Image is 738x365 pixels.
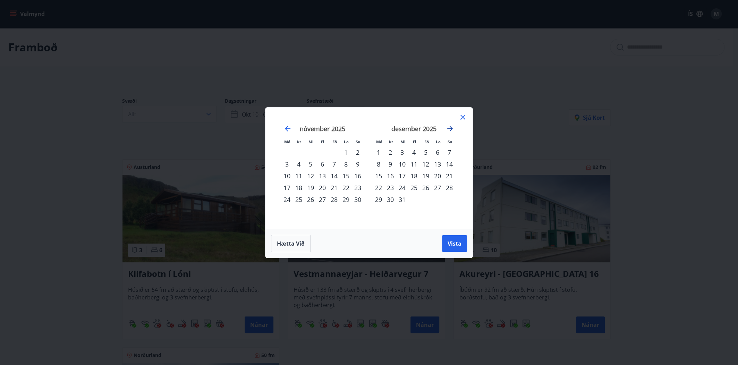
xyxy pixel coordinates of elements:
[316,182,328,194] div: 20
[432,182,443,194] div: 27
[321,139,324,144] small: Fi
[408,158,420,170] td: Choose fimmtudagur, 11. desember 2025 as your check-in date. It’s available.
[352,182,364,194] div: 23
[432,146,443,158] td: Choose laugardagur, 6. desember 2025 as your check-in date. It’s available.
[432,158,443,170] td: Choose laugardagur, 13. desember 2025 as your check-in date. It’s available.
[373,194,384,205] td: Choose mánudagur, 29. desember 2025 as your check-in date. It’s available.
[340,170,352,182] td: Choose laugardagur, 15. nóvember 2025 as your check-in date. It’s available.
[281,170,293,182] td: Choose mánudagur, 10. nóvember 2025 as your check-in date. It’s available.
[281,158,293,170] td: Choose mánudagur, 3. nóvember 2025 as your check-in date. It’s available.
[340,194,352,205] td: Choose laugardagur, 29. nóvember 2025 as your check-in date. It’s available.
[305,158,316,170] td: Choose miðvikudagur, 5. nóvember 2025 as your check-in date. It’s available.
[396,170,408,182] td: Choose miðvikudagur, 17. desember 2025 as your check-in date. It’s available.
[396,182,408,194] div: 24
[340,158,352,170] td: Choose laugardagur, 8. nóvember 2025 as your check-in date. It’s available.
[328,182,340,194] td: Choose föstudagur, 21. nóvember 2025 as your check-in date. It’s available.
[352,170,364,182] div: 16
[384,158,396,170] td: Choose þriðjudagur, 9. desember 2025 as your check-in date. It’s available.
[305,194,316,205] td: Choose miðvikudagur, 26. nóvember 2025 as your check-in date. It’s available.
[316,170,328,182] td: Choose fimmtudagur, 13. nóvember 2025 as your check-in date. It’s available.
[420,170,432,182] td: Choose föstudagur, 19. desember 2025 as your check-in date. It’s available.
[277,240,305,247] span: Hætta við
[293,158,305,170] td: Choose þriðjudagur, 4. nóvember 2025 as your check-in date. It’s available.
[384,170,396,182] div: 16
[432,158,443,170] div: 13
[281,182,293,194] td: Choose mánudagur, 17. nóvember 2025 as your check-in date. It’s available.
[352,170,364,182] td: Choose sunnudagur, 16. nóvember 2025 as your check-in date. It’s available.
[373,158,384,170] td: Choose mánudagur, 8. desember 2025 as your check-in date. It’s available.
[396,158,408,170] td: Choose miðvikudagur, 10. desember 2025 as your check-in date. It’s available.
[328,170,340,182] div: 14
[340,146,352,158] td: Choose laugardagur, 1. nóvember 2025 as your check-in date. It’s available.
[432,182,443,194] td: Choose laugardagur, 27. desember 2025 as your check-in date. It’s available.
[352,182,364,194] td: Choose sunnudagur, 23. nóvember 2025 as your check-in date. It’s available.
[297,139,301,144] small: Þr
[384,146,396,158] td: Choose þriðjudagur, 2. desember 2025 as your check-in date. It’s available.
[408,170,420,182] td: Choose fimmtudagur, 18. desember 2025 as your check-in date. It’s available.
[328,194,340,205] div: 28
[356,139,360,144] small: Su
[284,139,290,144] small: Má
[432,170,443,182] div: 20
[443,182,455,194] div: 28
[413,139,416,144] small: Fi
[420,146,432,158] div: 5
[408,182,420,194] td: Choose fimmtudagur, 25. desember 2025 as your check-in date. It’s available.
[384,194,396,205] td: Choose þriðjudagur, 30. desember 2025 as your check-in date. It’s available.
[328,194,340,205] td: Choose föstudagur, 28. nóvember 2025 as your check-in date. It’s available.
[420,182,432,194] td: Choose föstudagur, 26. desember 2025 as your check-in date. It’s available.
[384,170,396,182] td: Choose þriðjudagur, 16. desember 2025 as your check-in date. It’s available.
[408,182,420,194] div: 25
[424,139,429,144] small: Fö
[448,139,452,144] small: Su
[373,170,384,182] div: 15
[396,194,408,205] td: Choose miðvikudagur, 31. desember 2025 as your check-in date. It’s available.
[352,158,364,170] div: 9
[316,158,328,170] td: Choose fimmtudagur, 6. nóvember 2025 as your check-in date. It’s available.
[446,125,454,133] div: Move forward to switch to the next month.
[443,170,455,182] td: Choose sunnudagur, 21. desember 2025 as your check-in date. It’s available.
[316,194,328,205] div: 27
[293,170,305,182] div: 11
[328,182,340,194] div: 21
[340,182,352,194] td: Choose laugardagur, 22. nóvember 2025 as your check-in date. It’s available.
[400,139,406,144] small: Mi
[281,158,293,170] div: 3
[384,146,396,158] div: 2
[316,158,328,170] div: 6
[442,235,467,252] button: Vista
[316,194,328,205] td: Choose fimmtudagur, 27. nóvember 2025 as your check-in date. It’s available.
[328,158,340,170] td: Choose föstudagur, 7. nóvember 2025 as your check-in date. It’s available.
[340,182,352,194] div: 22
[352,158,364,170] td: Choose sunnudagur, 9. nóvember 2025 as your check-in date. It’s available.
[305,170,316,182] div: 12
[432,146,443,158] div: 6
[305,170,316,182] td: Choose miðvikudagur, 12. nóvember 2025 as your check-in date. It’s available.
[384,182,396,194] div: 23
[352,146,364,158] div: 2
[408,170,420,182] div: 18
[308,139,314,144] small: Mi
[443,170,455,182] div: 21
[293,194,305,205] td: Choose þriðjudagur, 25. nóvember 2025 as your check-in date. It’s available.
[396,170,408,182] div: 17
[396,182,408,194] td: Choose miðvikudagur, 24. desember 2025 as your check-in date. It’s available.
[283,125,292,133] div: Move backward to switch to the previous month.
[373,182,384,194] div: 22
[305,182,316,194] div: 19
[305,182,316,194] td: Choose miðvikudagur, 19. nóvember 2025 as your check-in date. It’s available.
[373,170,384,182] td: Choose mánudagur, 15. desember 2025 as your check-in date. It’s available.
[389,139,393,144] small: Þr
[396,194,408,205] div: 31
[384,194,396,205] div: 30
[396,146,408,158] td: Choose miðvikudagur, 3. desember 2025 as your check-in date. It’s available.
[293,158,305,170] div: 4
[293,182,305,194] div: 18
[373,146,384,158] td: Choose mánudagur, 1. desember 2025 as your check-in date. It’s available.
[373,182,384,194] td: Choose mánudagur, 22. desember 2025 as your check-in date. It’s available.
[420,182,432,194] div: 26
[384,182,396,194] td: Choose þriðjudagur, 23. desember 2025 as your check-in date. It’s available.
[281,182,293,194] div: 17
[420,146,432,158] td: Choose föstudagur, 5. desember 2025 as your check-in date. It’s available.
[344,139,349,144] small: La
